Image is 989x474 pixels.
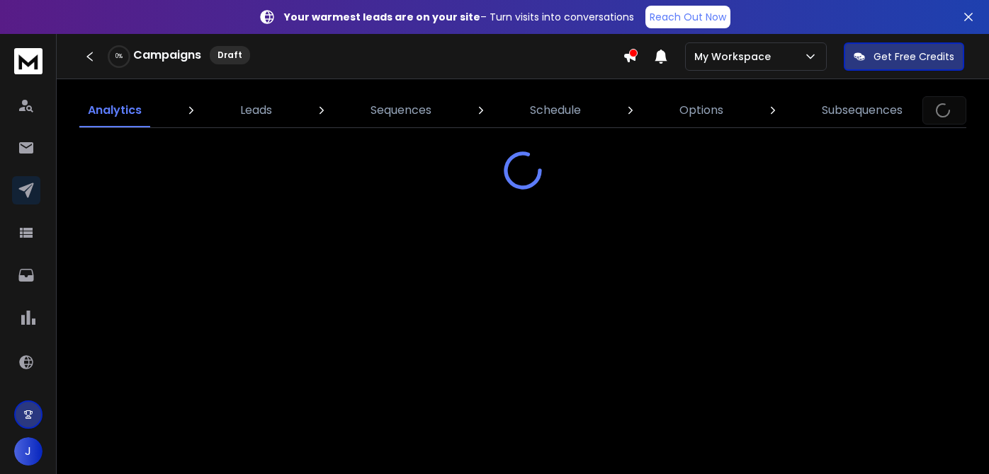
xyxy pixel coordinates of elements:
[210,46,250,64] div: Draft
[679,102,723,119] p: Options
[650,10,726,24] p: Reach Out Now
[362,93,440,127] a: Sequences
[115,52,123,61] p: 0 %
[844,42,964,71] button: Get Free Credits
[530,102,581,119] p: Schedule
[14,48,43,74] img: logo
[645,6,730,28] a: Reach Out Now
[813,93,911,127] a: Subsequences
[88,102,142,119] p: Analytics
[284,10,634,24] p: – Turn visits into conversations
[232,93,281,127] a: Leads
[694,50,776,64] p: My Workspace
[79,93,150,127] a: Analytics
[240,102,272,119] p: Leads
[14,437,43,466] button: J
[133,47,201,64] h1: Campaigns
[521,93,589,127] a: Schedule
[371,102,431,119] p: Sequences
[284,10,480,24] strong: Your warmest leads are on your site
[822,102,903,119] p: Subsequences
[874,50,954,64] p: Get Free Credits
[671,93,732,127] a: Options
